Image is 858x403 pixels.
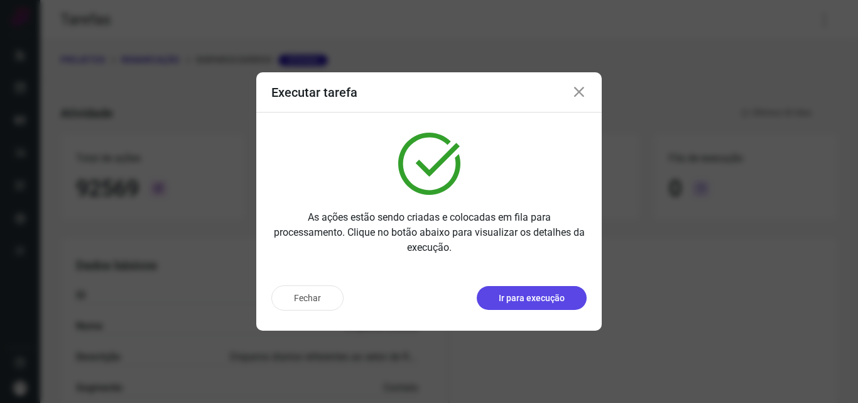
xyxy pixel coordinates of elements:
button: Fechar [271,285,344,311]
p: Ir para execução [499,292,565,305]
img: verified.svg [398,133,460,195]
h3: Executar tarefa [271,85,357,100]
p: As ações estão sendo criadas e colocadas em fila para processamento. Clique no botão abaixo para ... [271,210,587,255]
button: Ir para execução [477,286,587,310]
